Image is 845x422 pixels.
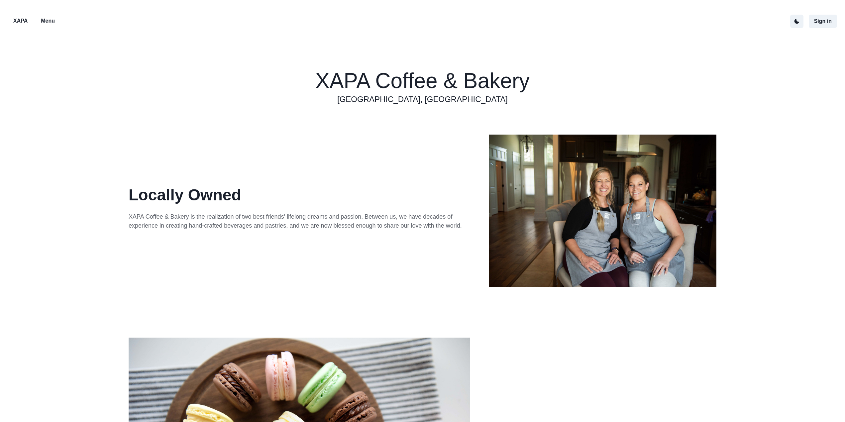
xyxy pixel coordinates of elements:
[337,93,508,105] a: [GEOGRAPHIC_DATA], [GEOGRAPHIC_DATA]
[41,17,55,25] p: Menu
[489,135,716,286] img: xapa owners
[129,212,470,230] p: XAPA Coffee & Bakery is the realization of two best friends' lifelong dreams and passion. Between...
[315,69,530,93] h1: XAPA Coffee & Bakery
[790,15,803,28] button: active dark theme mode
[809,15,837,28] button: Sign in
[13,17,28,25] p: XAPA
[129,183,470,207] p: Locally Owned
